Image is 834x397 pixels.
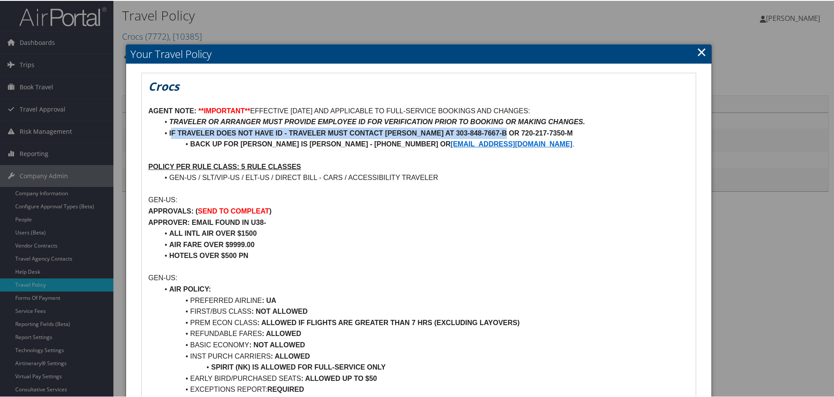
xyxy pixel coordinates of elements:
[249,340,305,348] strong: : NOT ALLOWED
[126,44,711,63] h2: Your Travel Policy
[159,171,689,183] li: GEN-US / SLT/VIP-US / ELT-US / DIRECT BILL - CARS / ACCESSIBILITY TRAVELER
[148,78,179,93] em: Crocs
[159,138,689,149] li: .
[169,129,573,136] strong: IF TRAVELER DOES NOT HAVE ID - TRAVELER MUST CONTACT [PERSON_NAME] AT 303-848-7667-B OR 720-217-7...
[159,339,689,350] li: BASIC ECONOMY
[159,305,689,316] li: FIRST/BUS CLASS
[148,207,194,214] strong: APPROVALS:
[251,307,270,314] strong: : NOT
[148,106,196,114] strong: AGENT NOTE:
[169,117,585,125] em: TRAVELER OR ARRANGER MUST PROVIDE EMPLOYEE ID FOR VERIFICATION PRIOR TO BOOKING OR MAKING CHANGES.
[262,329,301,336] strong: : ALLOWED
[272,307,308,314] strong: ALLOWED
[148,193,689,205] p: GEN-US:
[301,374,377,381] strong: : ALLOWED UP TO $50
[169,229,257,236] strong: ALL INTL AIR OVER $1500
[211,363,386,370] strong: SPIRIT (NK) IS ALLOWED FOR FULL-SERVICE ONLY
[148,162,301,170] u: POLICY PER RULE CLASS: 5 RULE CLASSES
[159,372,689,383] li: EARLY BIRD/PURCHASED SEATS
[257,318,520,326] strong: : ALLOWED IF FLIGHTS ARE GREATER THAN 7 HRS (EXCLUDING LAYOVERS)
[159,383,689,394] li: EXCEPTIONS REPORT:
[159,294,689,305] li: PREFERRED AIRLINE
[159,316,689,328] li: PREM ECON CLASS
[451,139,572,147] a: [EMAIL_ADDRESS][DOMAIN_NAME]
[169,240,255,248] strong: AIR FARE OVER $9999.00
[269,207,271,214] strong: )
[159,350,689,361] li: INST PURCH CARRIERS
[159,327,689,339] li: REFUNDABLE FARES
[148,105,689,116] p: EFFECTIVE [DATE] AND APPLICABLE TO FULL-SERVICE BOOKINGS AND CHANGES:
[190,139,451,147] strong: BACK UP FOR [PERSON_NAME] IS [PERSON_NAME] - [PHONE_NUMBER] OR
[262,296,276,303] strong: : UA
[271,352,310,359] strong: : ALLOWED
[148,218,266,225] strong: APPROVER: EMAIL FOUND IN U38-
[198,207,270,214] strong: SEND TO COMPLEAT
[267,385,304,392] strong: REQUIRED
[148,271,689,283] p: GEN-US:
[697,42,707,60] a: Close
[169,251,248,258] strong: HOTELS OVER $500 PN
[169,285,211,292] strong: AIR POLICY:
[195,207,198,214] strong: (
